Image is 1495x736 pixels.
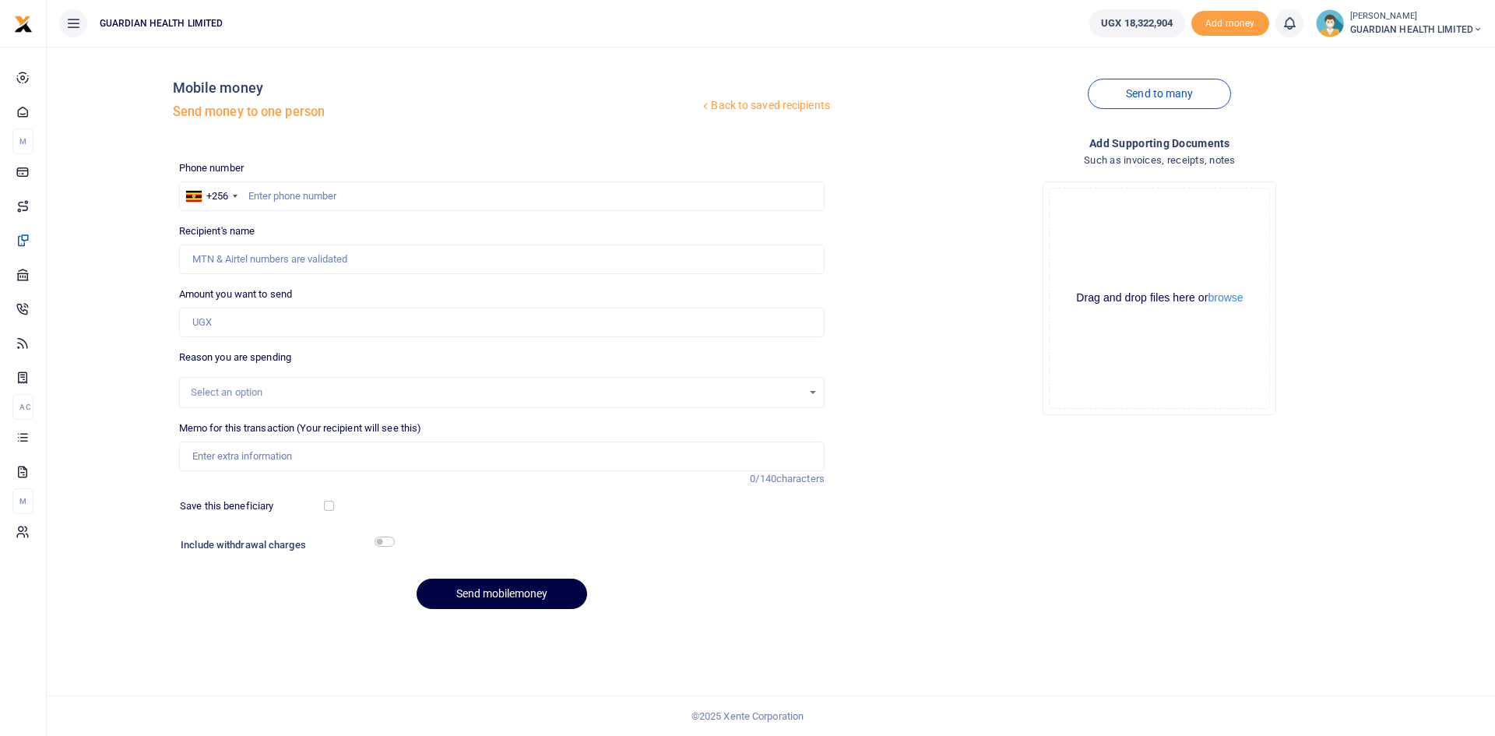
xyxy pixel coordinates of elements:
[93,16,229,30] span: GUARDIAN HEALTH LIMITED
[14,15,33,33] img: logo-small
[181,539,387,551] h6: Include withdrawal charges
[1043,181,1276,415] div: File Uploader
[12,488,33,514] li: M
[1350,10,1483,23] small: [PERSON_NAME]
[173,104,700,120] h5: Send money to one person
[1191,16,1269,28] a: Add money
[12,394,33,420] li: Ac
[179,287,292,302] label: Amount you want to send
[1316,9,1344,37] img: profile-user
[179,350,291,365] label: Reason you are spending
[1191,11,1269,37] span: Add money
[14,17,33,29] a: logo-small logo-large logo-large
[179,308,825,337] input: UGX
[179,442,825,471] input: Enter extra information
[179,160,244,176] label: Phone number
[179,224,255,239] label: Recipient's name
[837,135,1483,152] h4: Add supporting Documents
[179,245,825,274] input: MTN & Airtel numbers are validated
[1050,291,1269,305] div: Drag and drop files here or
[417,579,587,609] button: Send mobilemoney
[1208,292,1243,303] button: browse
[180,182,242,210] div: Uganda: +256
[1350,23,1483,37] span: GUARDIAN HEALTH LIMITED
[1191,11,1269,37] li: Toup your wallet
[776,473,825,484] span: characters
[180,498,273,514] label: Save this beneficiary
[750,473,776,484] span: 0/140
[191,385,802,400] div: Select an option
[699,92,831,120] a: Back to saved recipients
[837,152,1483,169] h4: Such as invoices, receipts, notes
[179,181,825,211] input: Enter phone number
[1088,79,1231,109] a: Send to many
[1083,9,1191,37] li: Wallet ballance
[1101,16,1173,31] span: UGX 18,322,904
[12,129,33,154] li: M
[1089,9,1184,37] a: UGX 18,322,904
[173,79,700,97] h4: Mobile money
[206,188,228,204] div: +256
[1316,9,1483,37] a: profile-user [PERSON_NAME] GUARDIAN HEALTH LIMITED
[179,421,422,436] label: Memo for this transaction (Your recipient will see this)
